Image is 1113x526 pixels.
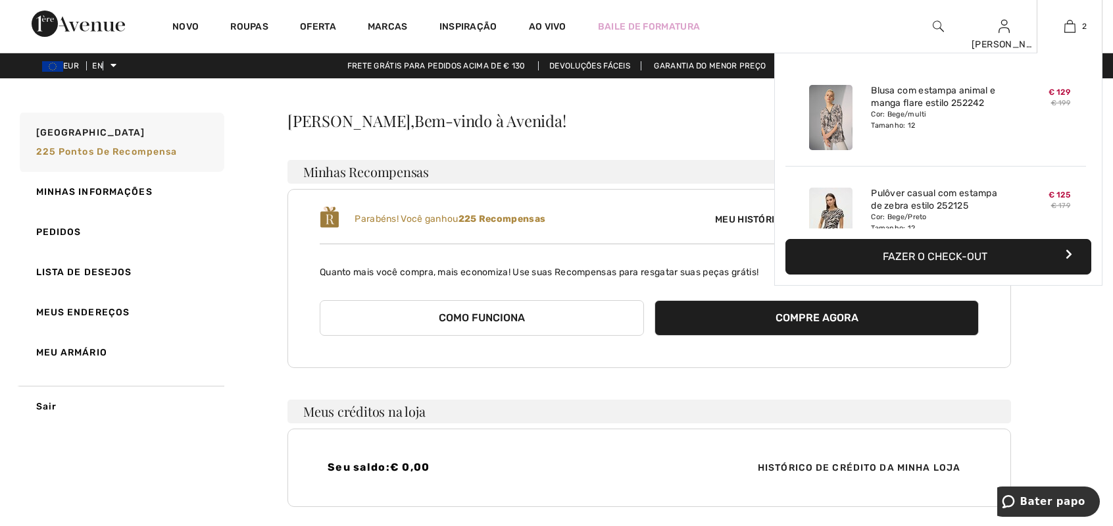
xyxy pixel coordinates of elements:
[36,401,57,412] font: Sair
[337,61,536,70] a: Frete grátis para pedidos acima de € 130
[347,61,526,70] font: Frete grátis para pedidos acima de € 130
[785,239,1091,275] button: Fazer o check-out
[809,188,853,253] img: Pulôver casual com estampa de zebra estilo 252125
[1051,201,1071,210] font: € 179
[871,110,927,118] font: Cor: Bege/multi
[654,61,766,70] font: Garantia do menor preço
[458,213,546,224] font: 225 Recompensas
[871,224,915,232] font: Tamanho: 12
[320,300,644,336] button: Como funciona
[529,21,566,32] font: Ao vivo
[300,21,336,32] font: Oferta
[1049,190,1071,199] font: € 125
[758,462,960,473] font: Histórico de crédito da minha loja
[36,307,130,318] font: Meus endereços
[63,61,79,70] font: EUR
[871,121,915,130] font: Tamanho: 12
[871,85,995,109] font: Blusa com estampa animal e manga flare estilo 252242
[871,85,1001,109] a: Blusa com estampa animal e manga flare estilo 252242
[36,267,132,278] font: Lista de desejos
[538,61,641,70] a: Devoluções fáceis
[92,61,103,70] font: EN
[809,85,853,150] img: Blusa com estampa animal e manga flare estilo 252242
[172,21,199,35] a: Novo
[871,188,997,211] font: Pulôver casual com estampa de zebra estilo 252125
[643,61,776,70] a: Garantia do menor preço
[320,205,339,229] img: loyalty_logo_r.svg
[997,487,1100,519] iframe: Abre um widget onde você pode conversar com um de nossos agentes
[598,21,700,32] font: Baile de formatura
[999,20,1010,32] a: Entrar
[1064,18,1076,34] img: Minha Bolsa
[287,110,414,131] font: [PERSON_NAME],
[1082,22,1087,31] font: 2
[933,18,944,34] img: pesquisar no site
[390,461,430,473] font: € 0,00
[883,250,987,263] font: Fazer o check-out
[1051,99,1071,107] font: € 199
[439,311,525,324] font: Como funciona
[1037,18,1102,34] a: 2
[303,402,425,420] font: Meus créditos na loja
[368,21,408,35] a: Marcas
[230,21,268,35] a: Roupas
[303,163,429,180] font: Minhas Recompensas
[36,186,153,197] font: Minhas informações
[439,21,497,32] font: Inspiração
[414,110,566,131] font: Bem-vindo à Avenida!
[776,311,858,324] font: Compre agora
[300,21,336,35] a: Oferta
[42,61,63,72] img: Euro
[871,188,1001,212] a: Pulôver casual com estampa de zebra estilo 252125
[36,127,145,138] font: [GEOGRAPHIC_DATA]
[36,226,82,238] font: Pedidos
[36,347,107,358] font: Meu armário
[1049,88,1071,97] font: € 129
[972,39,1049,50] font: [PERSON_NAME]
[549,61,630,70] font: Devoluções fáceis
[871,213,927,221] font: Cor: Bege/Preto
[368,21,408,32] font: Marcas
[36,146,178,157] font: 225 pontos de recompensa
[999,18,1010,34] img: Minhas informações
[529,20,566,34] a: Ao vivo
[715,214,876,225] font: Meu histórico de recompensas
[328,461,390,473] font: Seu saldo:
[172,21,199,32] font: Novo
[32,11,125,37] img: Avenida 1ère
[598,20,700,34] a: Baile de formatura
[355,213,458,224] font: Parabéns! Você ganhou
[320,267,758,278] font: Quanto mais você compra, mais economiza! Use suas Recompensas para resgatar suas peças grátis!
[230,21,268,32] font: Roupas
[655,300,979,336] button: Compre agora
